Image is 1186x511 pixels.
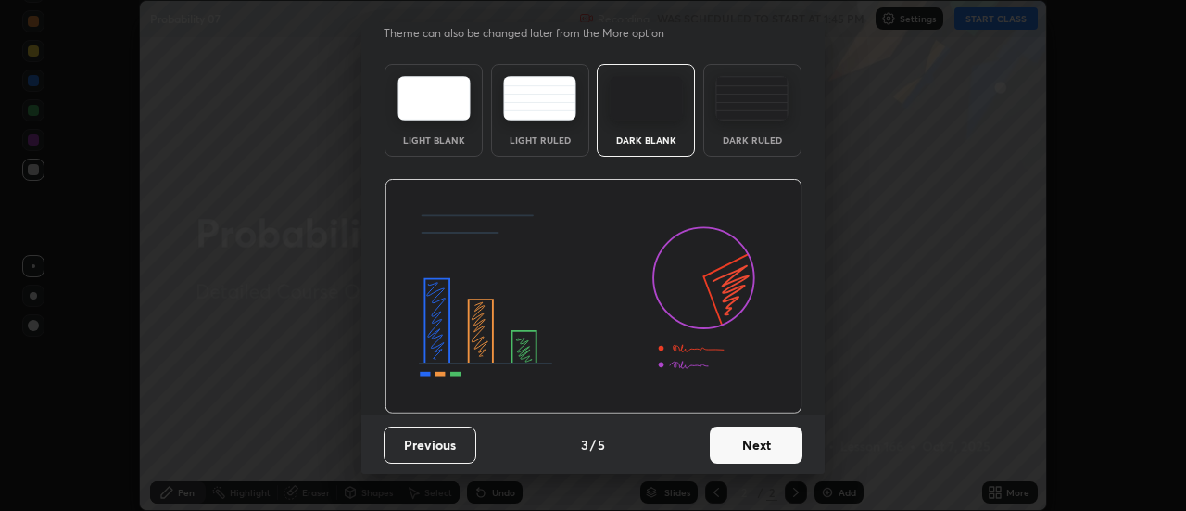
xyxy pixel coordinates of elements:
button: Previous [384,427,476,464]
h4: / [590,435,596,454]
div: Light Blank [397,135,471,145]
img: darkTheme.f0cc69e5.svg [610,76,683,121]
button: Next [710,427,802,464]
p: Theme can also be changed later from the More option [384,25,684,42]
div: Light Ruled [503,135,577,145]
img: lightRuledTheme.5fabf969.svg [503,76,576,121]
h4: 3 [581,435,588,454]
img: darkRuledTheme.de295e13.svg [715,76,789,121]
div: Dark Ruled [715,135,789,145]
img: lightTheme.e5ed3b09.svg [397,76,471,121]
img: darkThemeBanner.d06ce4a2.svg [385,179,802,415]
div: Dark Blank [609,135,683,145]
h4: 5 [598,435,605,454]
